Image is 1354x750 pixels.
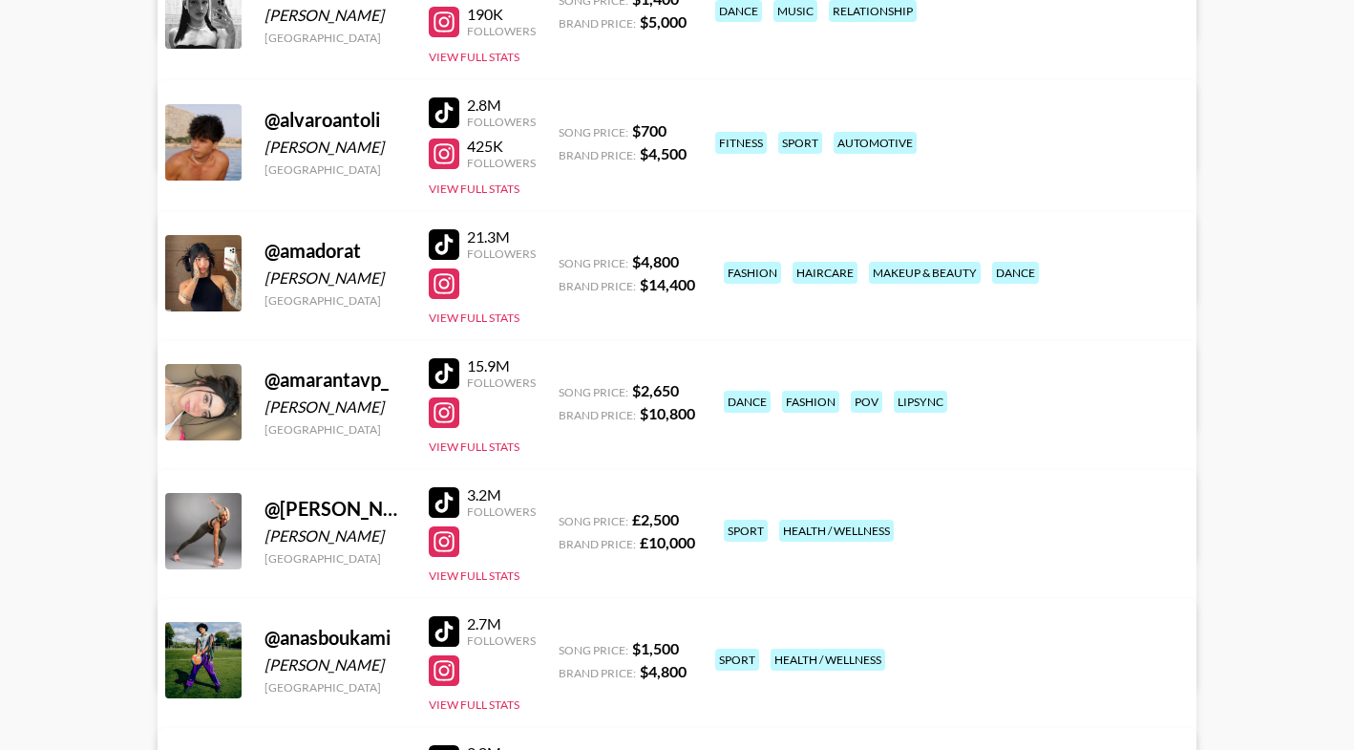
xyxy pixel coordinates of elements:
[264,655,406,675] div: [PERSON_NAME]
[559,279,636,293] span: Brand Price:
[640,533,695,551] strong: £ 10,000
[264,268,406,288] div: [PERSON_NAME]
[632,639,679,657] strong: $ 1,500
[467,5,536,24] div: 190K
[264,6,406,25] div: [PERSON_NAME]
[559,148,636,162] span: Brand Price:
[869,262,981,284] div: makeup & beauty
[264,626,406,650] div: @ anasboukami
[264,497,406,521] div: @ [PERSON_NAME]
[264,31,406,45] div: [GEOGRAPHIC_DATA]
[467,633,536,648] div: Followers
[467,356,536,375] div: 15.9M
[559,408,636,422] span: Brand Price:
[632,121,666,139] strong: $ 700
[467,227,536,246] div: 21.3M
[632,252,679,270] strong: $ 4,800
[467,115,536,129] div: Followers
[640,404,695,422] strong: $ 10,800
[467,246,536,261] div: Followers
[264,680,406,695] div: [GEOGRAPHIC_DATA]
[793,262,857,284] div: haircare
[724,391,771,413] div: dance
[264,422,406,437] div: [GEOGRAPHIC_DATA]
[559,666,636,680] span: Brand Price:
[559,125,628,139] span: Song Price:
[640,144,687,162] strong: $ 4,500
[264,138,406,157] div: [PERSON_NAME]
[467,485,536,504] div: 3.2M
[467,24,536,38] div: Followers
[467,504,536,519] div: Followers
[429,697,519,712] button: View Full Stats
[724,520,768,542] div: sport
[467,375,536,390] div: Followers
[264,368,406,392] div: @ amarantavp_
[467,96,536,115] div: 2.8M
[467,156,536,170] div: Followers
[724,262,781,284] div: fashion
[264,293,406,308] div: [GEOGRAPHIC_DATA]
[264,239,406,263] div: @ amadorat
[894,391,947,413] div: lipsync
[264,526,406,546] div: [PERSON_NAME]
[467,137,536,156] div: 425K
[778,132,822,154] div: sport
[715,649,759,671] div: sport
[559,385,628,399] span: Song Price:
[559,256,628,270] span: Song Price:
[559,16,636,31] span: Brand Price:
[632,381,679,399] strong: $ 2,650
[559,537,636,551] span: Brand Price:
[264,162,406,177] div: [GEOGRAPHIC_DATA]
[429,439,519,454] button: View Full Stats
[264,551,406,566] div: [GEOGRAPHIC_DATA]
[834,132,917,154] div: automotive
[782,391,839,413] div: fashion
[640,662,687,680] strong: $ 4,800
[771,649,885,671] div: health / wellness
[429,311,519,325] button: View Full Stats
[640,275,695,293] strong: $ 14,400
[559,643,628,657] span: Song Price:
[632,510,679,528] strong: £ 2,500
[559,514,628,528] span: Song Price:
[779,520,894,542] div: health / wellness
[992,262,1039,284] div: dance
[467,614,536,633] div: 2.7M
[264,108,406,132] div: @ alvaroantoli
[264,397,406,417] div: [PERSON_NAME]
[429,182,519,196] button: View Full Stats
[640,12,687,31] strong: $ 5,000
[429,50,519,64] button: View Full Stats
[851,391,882,413] div: pov
[715,132,767,154] div: fitness
[429,568,519,583] button: View Full Stats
